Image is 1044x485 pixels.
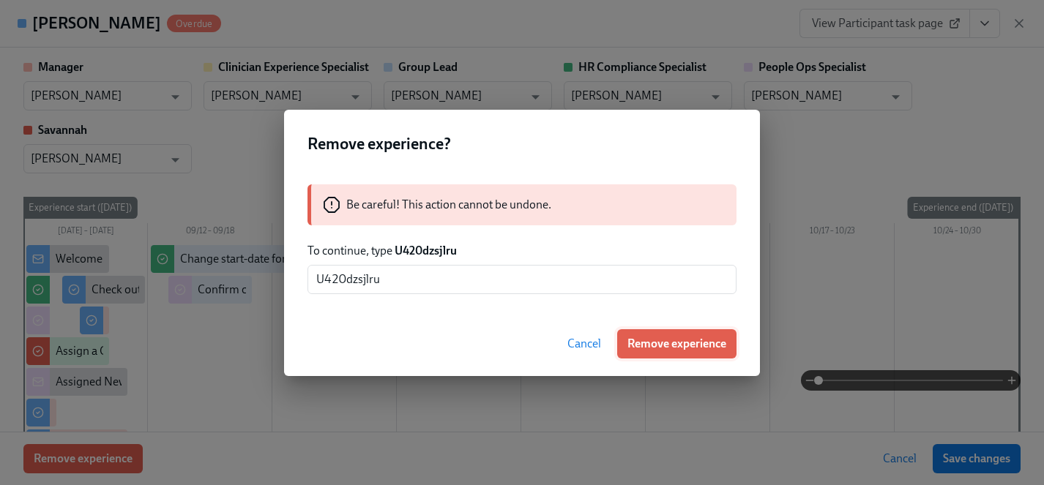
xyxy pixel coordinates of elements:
[307,243,737,259] p: To continue, type
[557,329,611,358] button: Cancel
[617,329,737,358] button: Remove experience
[627,337,726,351] span: Remove experience
[567,337,601,351] span: Cancel
[346,197,551,213] p: Be careful! This action cannot be undone.
[395,244,457,257] strong: U420dzsjlru
[307,133,737,155] h2: Remove experience?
